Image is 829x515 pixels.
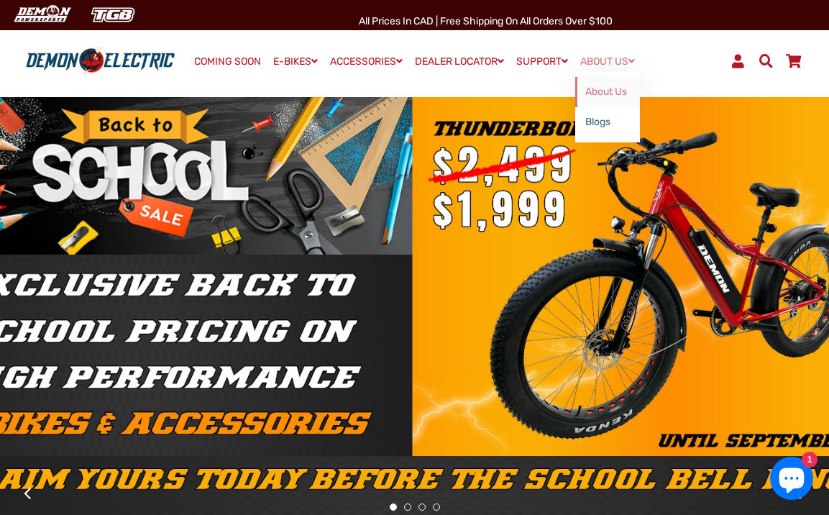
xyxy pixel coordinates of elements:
button: 3 of 4 [418,503,426,511]
img: Demon Electric logo [22,46,179,77]
button: 1 of 4 [390,503,397,511]
a: ACCESSORIES [325,51,408,72]
a: About Us [575,77,640,107]
a: COMING SOON [189,52,266,72]
a: Blogs [575,107,640,137]
img: TGB Canada [83,3,142,27]
a: SUPPORT [511,51,573,72]
a: DEALER LOCATOR [410,51,509,72]
inbox-online-store-chat: Shopify online store chat [766,457,817,503]
button: 2 of 4 [404,503,411,511]
span: All Prices in CAD | Free shipping on all orders over $100 [359,15,613,27]
a: E-BIKES [268,51,323,72]
a: ABOUT US [575,51,640,72]
button: 4 of 4 [433,503,440,511]
img: Demon Electric [7,3,76,27]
